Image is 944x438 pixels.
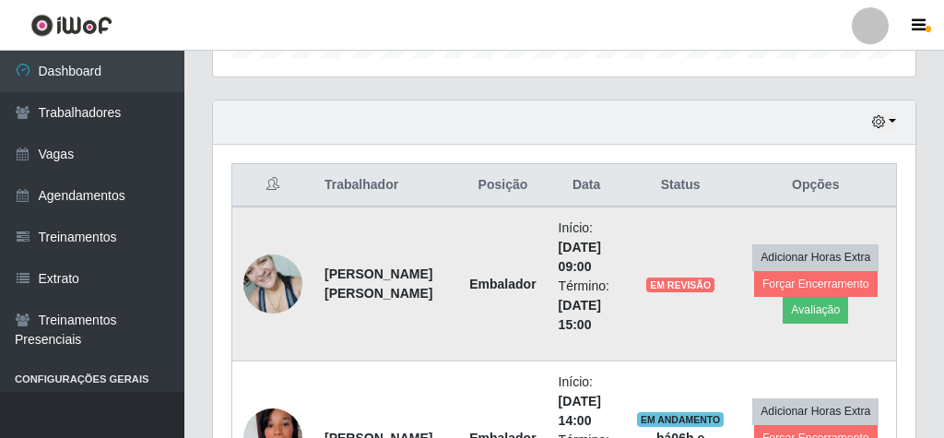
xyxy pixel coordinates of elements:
[736,164,897,207] th: Opções
[458,164,547,207] th: Posição
[559,394,601,428] time: [DATE] 14:00
[469,277,536,291] strong: Embalador
[559,219,615,277] li: Início:
[752,398,879,424] button: Adicionar Horas Extra
[626,164,736,207] th: Status
[783,297,848,323] button: Avaliação
[559,277,615,335] li: Término:
[313,164,458,207] th: Trabalhador
[243,244,302,323] img: 1714959691742.jpeg
[324,266,432,301] strong: [PERSON_NAME] [PERSON_NAME]
[754,271,878,297] button: Forçar Encerramento
[559,298,601,332] time: [DATE] 15:00
[559,373,615,431] li: Início:
[30,14,112,37] img: CoreUI Logo
[559,240,601,274] time: [DATE] 09:00
[548,164,626,207] th: Data
[646,278,714,292] span: EM REVISÃO
[637,412,725,427] span: EM ANDAMENTO
[752,244,879,270] button: Adicionar Horas Extra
